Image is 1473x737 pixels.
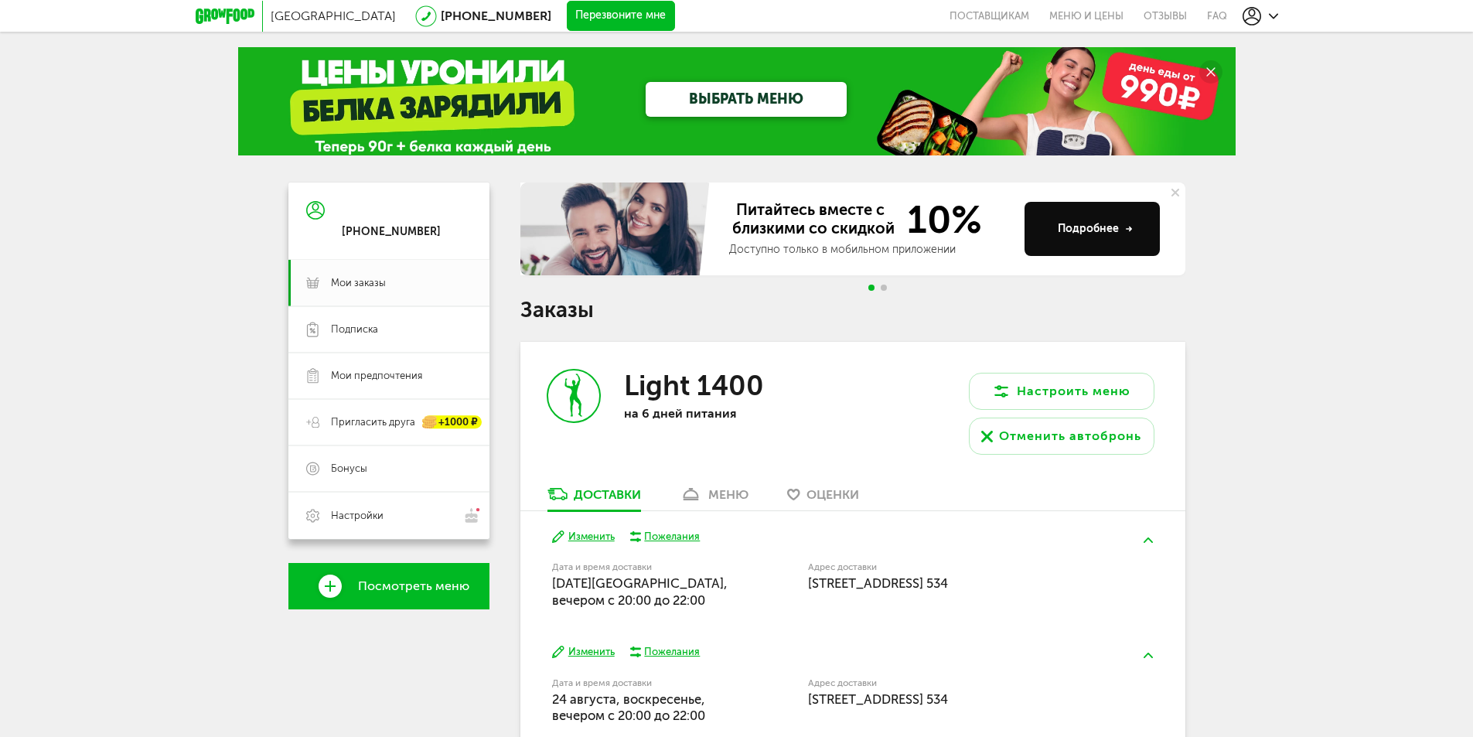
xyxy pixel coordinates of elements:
div: Пожелания [644,530,700,544]
h3: Light 1400 [624,369,764,402]
span: Go to slide 2 [881,285,887,291]
div: Пожелания [644,645,700,659]
span: 24 августа, воскресенье, вечером c 20:00 до 22:00 [552,691,705,723]
div: Доставки [574,487,641,502]
span: 10% [898,200,982,239]
button: Изменить [552,645,615,660]
span: Бонусы [331,462,367,476]
a: Посмотреть меню [288,563,489,609]
button: Перезвоните мне [567,1,675,32]
img: arrow-up-green.5eb5f82.svg [1144,653,1153,658]
div: Доступно только в мобильном приложении [729,242,1012,258]
span: Посмотреть меню [358,579,469,593]
span: Пригласить друга [331,415,415,429]
span: Подписка [331,322,378,336]
a: Пригласить друга +1000 ₽ [288,399,489,445]
span: Оценки [806,487,859,502]
button: Пожелания [630,645,701,659]
a: [PHONE_NUMBER] [441,9,551,23]
button: Пожелания [630,530,701,544]
div: меню [708,487,748,502]
button: Настроить меню [969,373,1154,410]
a: Подписка [288,306,489,353]
label: Адрес доставки [808,563,1096,572]
button: Изменить [552,530,615,544]
span: Go to slide 1 [868,285,875,291]
img: family-banner.579af9d.jpg [520,183,714,275]
div: Отменить автобронь [999,427,1141,445]
a: Доставки [540,486,649,510]
span: Мои заказы [331,276,386,290]
label: Дата и время доставки [552,563,729,572]
p: на 6 дней питания [624,406,825,421]
a: ВЫБРАТЬ МЕНЮ [646,82,847,117]
div: +1000 ₽ [423,416,482,429]
label: Дата и время доставки [552,679,729,688]
button: Подробнее [1025,202,1160,256]
a: Оценки [779,486,867,510]
span: [STREET_ADDRESS] 534 [808,575,948,591]
div: Подробнее [1058,221,1133,237]
button: Отменить автобронь [969,418,1154,455]
span: [DATE][GEOGRAPHIC_DATA], вечером c 20:00 до 22:00 [552,575,728,607]
div: [PHONE_NUMBER] [342,225,441,239]
span: Настройки [331,509,384,523]
span: [STREET_ADDRESS] 534 [808,691,948,707]
a: Бонусы [288,445,489,492]
span: [GEOGRAPHIC_DATA] [271,9,396,23]
img: arrow-up-green.5eb5f82.svg [1144,537,1153,543]
a: Мои заказы [288,260,489,306]
span: Питайтесь вместе с близкими со скидкой [729,200,898,239]
a: Мои предпочтения [288,353,489,399]
label: Адрес доставки [808,679,1096,688]
a: Настройки [288,492,489,539]
h1: Заказы [520,300,1185,320]
a: меню [672,486,756,510]
span: Мои предпочтения [331,369,422,383]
